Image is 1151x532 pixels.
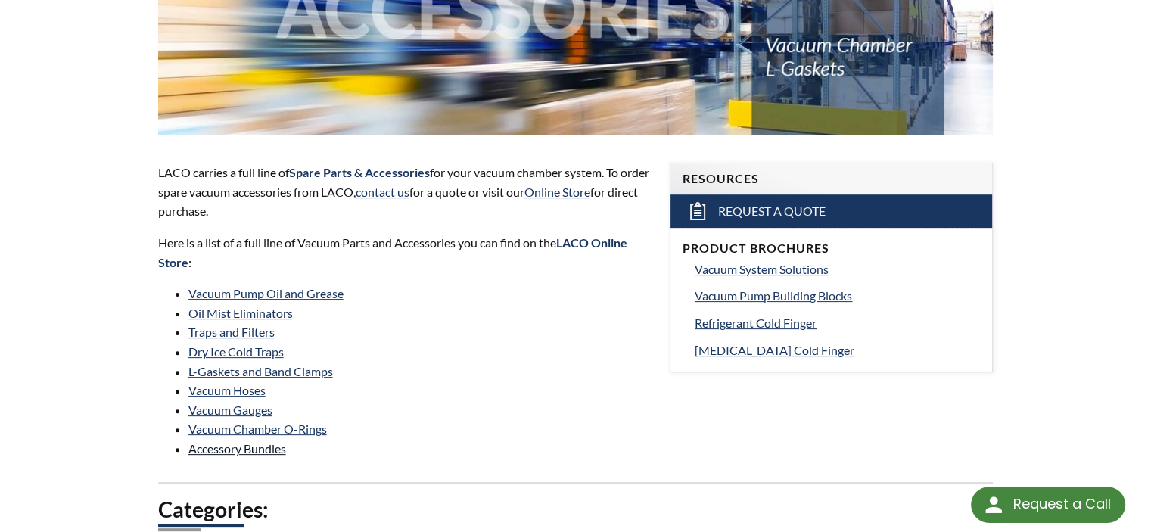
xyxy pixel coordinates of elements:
a: Refrigerant Cold Finger [695,313,980,333]
a: Accessory Bundles [188,441,286,456]
a: Request a Quote [670,194,992,228]
span: Vacuum Pump Building Blocks [695,288,852,303]
a: Vacuum Pump Building Blocks [695,286,980,306]
div: Request a Call [1013,487,1110,521]
a: Vacuum Hoses [188,383,266,397]
span: [MEDICAL_DATA] Cold Finger [695,343,854,357]
a: Vacuum Gauges [188,403,272,417]
p: Here is a list of a full line of Vacuum Parts and Accessories you can find on the : [158,233,652,272]
a: [MEDICAL_DATA] Cold Finger [695,341,980,360]
h4: Resources [683,171,980,187]
p: LACO carries a full line of for your vacuum chamber system. To order spare vacuum accessories fro... [158,163,652,221]
span: Vacuum System Solutions [695,262,829,276]
a: Vacuum System Solutions [695,260,980,279]
h2: Categories: [158,496,994,524]
span: Refrigerant Cold Finger [695,316,817,330]
h4: Product Brochures [683,241,980,257]
a: Oil Mist Eliminators [188,306,293,320]
a: Vacuum Chamber O-Rings [188,422,327,436]
strong: LACO Online Store [158,235,627,269]
a: L-Gaskets and Band Clamps [188,364,333,378]
a: contact us [356,185,409,199]
a: Traps and Filters [188,325,275,339]
a: Vacuum Pump Oil and Grease [188,286,344,300]
span: Request a Quote [718,204,826,219]
img: round button [981,493,1006,517]
div: Request a Call [971,487,1125,523]
strong: Spare Parts & Accessories [289,165,430,179]
a: Online Store [524,185,590,199]
a: Dry Ice Cold Traps [188,344,284,359]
